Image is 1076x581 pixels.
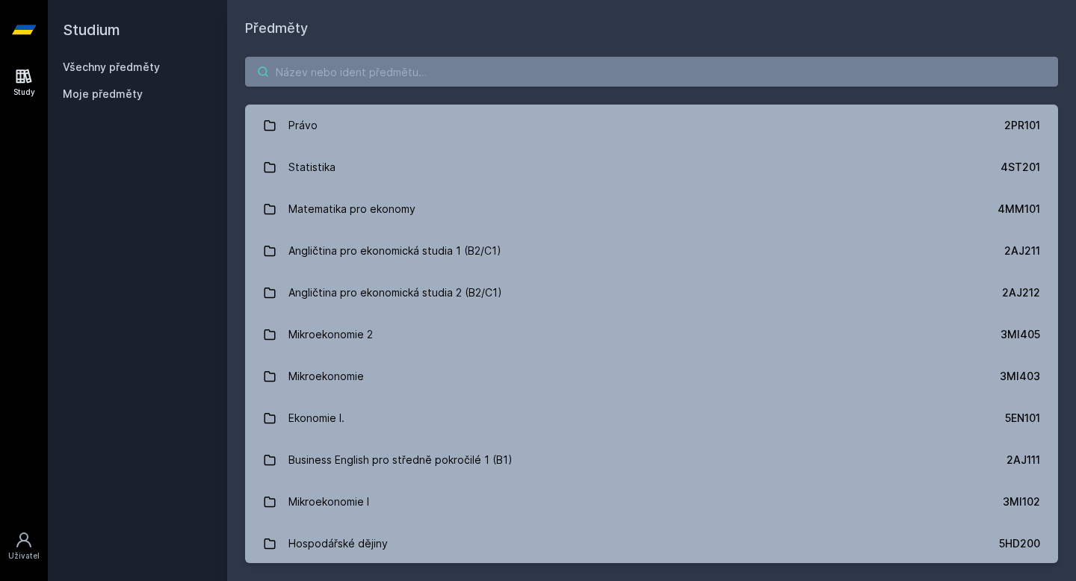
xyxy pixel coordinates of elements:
[13,87,35,98] div: Study
[1007,453,1040,467] div: 2AJ111
[288,278,502,308] div: Angličtina pro ekonomická studia 2 (B2/C1)
[245,439,1058,481] a: Business English pro středně pokročilé 1 (B1) 2AJ111
[288,194,415,224] div: Matematika pro ekonomy
[245,314,1058,355] a: Mikroekonomie 2 3MI405
[288,403,344,433] div: Ekonomie I.
[1003,494,1040,509] div: 3MI102
[288,529,388,559] div: Hospodářské dějiny
[1001,327,1040,342] div: 3MI405
[288,445,513,475] div: Business English pro středně pokročilé 1 (B1)
[245,105,1058,146] a: Právo 2PR101
[288,152,336,182] div: Statistika
[1002,285,1040,300] div: 2AJ212
[288,111,318,140] div: Právo
[3,523,45,569] a: Uživatel
[245,481,1058,523] a: Mikroekonomie I 3MI102
[3,60,45,105] a: Study
[245,18,1058,39] h1: Předměty
[63,60,160,73] a: Všechny předměty
[1000,369,1040,384] div: 3MI403
[245,57,1058,87] input: Název nebo ident předmětu…
[999,536,1040,551] div: 5HD200
[63,87,143,102] span: Moje předměty
[288,236,501,266] div: Angličtina pro ekonomická studia 1 (B2/C1)
[1004,243,1040,258] div: 2AJ211
[1001,160,1040,175] div: 4ST201
[1004,118,1040,133] div: 2PR101
[288,487,369,517] div: Mikroekonomie I
[998,202,1040,217] div: 4MM101
[245,397,1058,439] a: Ekonomie I. 5EN101
[245,355,1058,397] a: Mikroekonomie 3MI403
[245,188,1058,230] a: Matematika pro ekonomy 4MM101
[245,272,1058,314] a: Angličtina pro ekonomická studia 2 (B2/C1) 2AJ212
[288,320,373,349] div: Mikroekonomie 2
[245,523,1058,565] a: Hospodářské dějiny 5HD200
[288,361,364,391] div: Mikroekonomie
[8,550,40,562] div: Uživatel
[245,146,1058,188] a: Statistika 4ST201
[1005,411,1040,426] div: 5EN101
[245,230,1058,272] a: Angličtina pro ekonomická studia 1 (B2/C1) 2AJ211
